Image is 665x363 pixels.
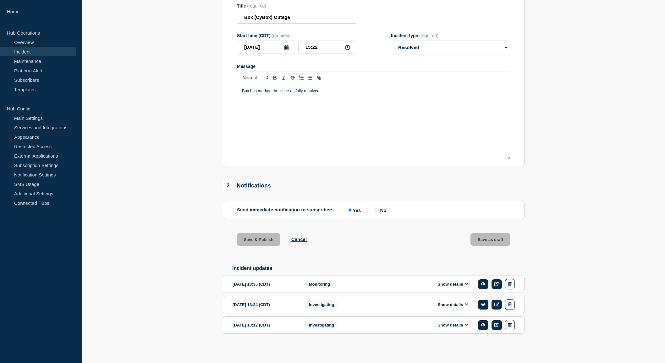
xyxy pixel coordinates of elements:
[470,233,510,246] button: Save as draft
[436,322,470,328] button: Show details
[247,3,266,8] span: (required)
[237,207,510,213] div: Send immediate notification to subscribers
[237,11,356,24] input: Title
[223,180,234,191] span: 2
[375,208,379,212] input: No
[297,74,306,81] button: Toggle ordered list
[348,208,352,212] input: Yes
[373,207,386,213] label: No
[233,299,295,310] div: [DATE] 13:24 (CDT)
[291,237,307,242] button: Cancel
[233,320,295,330] div: [DATE] 13:12 (CDT)
[242,88,505,94] p: Box has marked the issue as fully resolved.
[391,41,510,54] select: Incident type
[271,74,279,81] button: Toggle bold text
[391,33,510,38] div: Incident type
[419,33,438,38] span: (required)
[279,74,288,81] button: Toggle italic text
[272,33,291,38] span: (required)
[305,301,338,308] span: Investigating
[436,302,470,307] button: Show details
[237,64,510,69] div: Message
[237,3,356,8] div: Title
[305,281,334,288] span: Monitoring
[305,321,338,329] span: Investigating
[436,282,470,287] button: Show details
[237,84,510,160] div: Message
[237,233,280,246] button: Save & Publish
[237,41,295,53] input: YYYY-MM-DD
[306,74,315,81] button: Toggle bulleted list
[237,207,334,213] p: Send immediate notification to subscribers
[240,74,271,81] span: Font size
[237,33,356,38] div: Start time (CDT)
[315,74,323,81] button: Toggle link
[223,180,271,191] div: Notifications
[232,265,525,271] h2: Incident updates
[346,207,361,213] label: Yes
[288,74,297,81] button: Toggle strikethrough text
[233,279,295,289] div: [DATE] 13:36 (CDT)
[298,41,356,53] input: HH:MM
